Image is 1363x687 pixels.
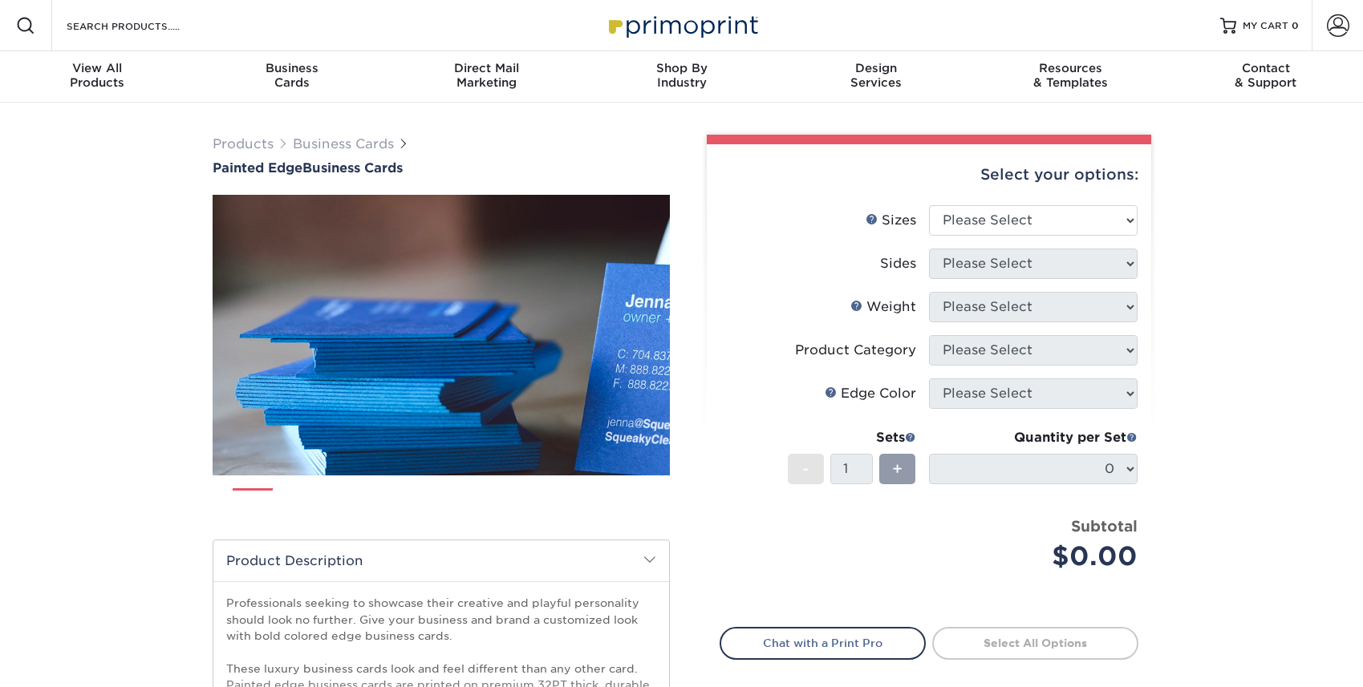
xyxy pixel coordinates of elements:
[195,61,390,75] span: Business
[720,144,1138,205] div: Select your options:
[941,537,1138,576] div: $0.00
[195,51,390,103] a: BusinessCards
[788,428,916,447] div: Sets
[720,627,926,659] a: Chat with a Print Pro
[584,61,779,90] div: Industry
[880,254,916,273] div: Sides
[389,61,584,75] span: Direct Mail
[1168,61,1363,75] span: Contact
[1168,51,1363,103] a: Contact& Support
[779,61,974,90] div: Services
[825,384,916,403] div: Edge Color
[213,540,669,581] h2: Product Description
[974,61,1169,75] span: Resources
[448,482,488,522] img: Business Cards 05
[929,428,1138,447] div: Quantity per Set
[609,482,649,522] img: Business Cards 08
[389,51,584,103] a: Direct MailMarketing
[779,61,974,75] span: Design
[389,61,584,90] div: Marketing
[233,483,273,523] img: Business Cards 01
[394,482,434,522] img: Business Cards 04
[795,341,916,360] div: Product Category
[340,482,380,522] img: Business Cards 03
[932,627,1138,659] a: Select All Options
[213,160,670,176] a: Painted EdgeBusiness Cards
[286,482,327,522] img: Business Cards 02
[1292,20,1299,31] span: 0
[1243,19,1288,33] span: MY CART
[850,297,916,317] div: Weight
[892,457,903,481] span: +
[584,61,779,75] span: Shop By
[1071,517,1138,535] strong: Subtotal
[602,8,762,42] img: Primoprint
[584,51,779,103] a: Shop ByIndustry
[779,51,974,103] a: DesignServices
[974,61,1169,90] div: & Templates
[65,16,221,35] input: SEARCH PRODUCTS.....
[866,211,916,230] div: Sizes
[213,160,670,176] h1: Business Cards
[802,457,809,481] span: -
[293,136,394,152] a: Business Cards
[555,482,595,522] img: Business Cards 07
[213,107,670,564] img: Painted Edge 01
[213,136,274,152] a: Products
[195,61,390,90] div: Cards
[974,51,1169,103] a: Resources& Templates
[1168,61,1363,90] div: & Support
[501,482,542,522] img: Business Cards 06
[213,160,302,176] span: Painted Edge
